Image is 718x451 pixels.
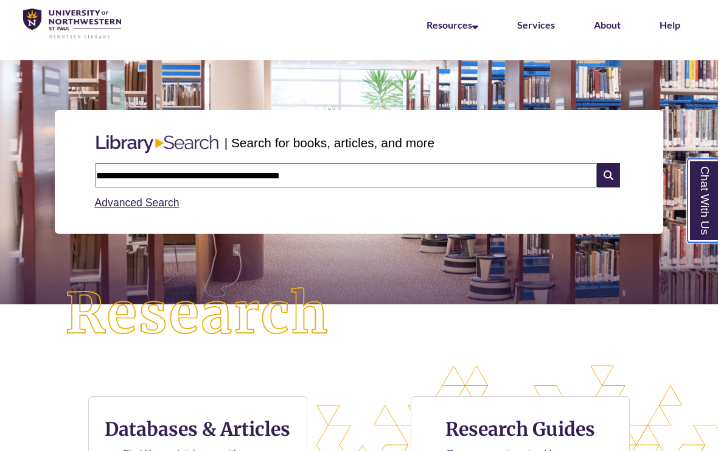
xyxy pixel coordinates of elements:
[427,19,478,30] a: Resources
[660,19,680,30] a: Help
[594,19,621,30] a: About
[597,163,620,187] i: Search
[36,258,359,371] img: Research
[23,9,121,40] img: UNWSP Library Logo
[90,130,225,158] img: Libary Search
[225,133,434,152] p: | Search for books, articles, and more
[421,418,619,441] h3: Research Guides
[99,418,297,441] h3: Databases & Articles
[95,197,179,209] a: Advanced Search
[517,19,555,30] a: Services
